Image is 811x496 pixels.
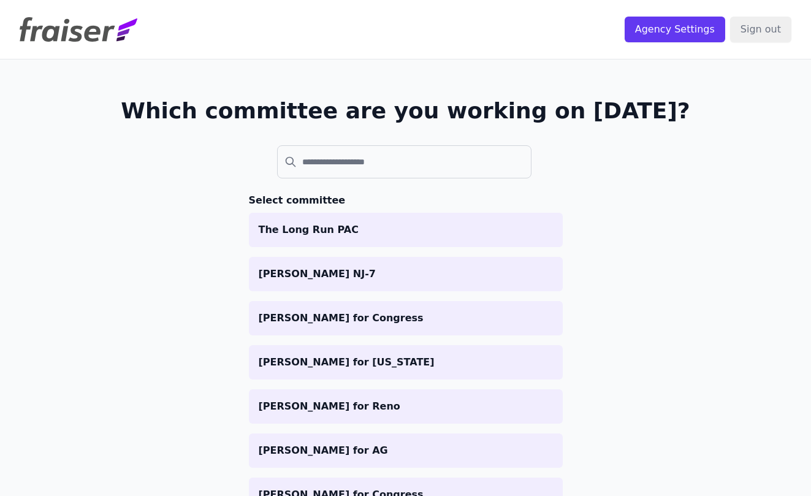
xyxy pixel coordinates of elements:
a: [PERSON_NAME] for AG [249,433,563,468]
a: [PERSON_NAME] for Congress [249,301,563,335]
a: The Long Run PAC [249,213,563,247]
p: [PERSON_NAME] for Reno [259,399,553,414]
p: [PERSON_NAME] NJ-7 [259,267,553,281]
h1: Which committee are you working on [DATE]? [121,99,690,123]
a: [PERSON_NAME] for Reno [249,389,563,424]
p: The Long Run PAC [259,223,553,237]
input: Agency Settings [625,17,725,42]
a: [PERSON_NAME] NJ-7 [249,257,563,291]
h3: Select committee [249,193,563,208]
a: [PERSON_NAME] for [US_STATE] [249,345,563,380]
p: [PERSON_NAME] for [US_STATE] [259,355,553,370]
p: [PERSON_NAME] for AG [259,443,553,458]
img: Fraiser Logo [20,17,137,42]
input: Sign out [730,17,791,42]
p: [PERSON_NAME] for Congress [259,311,553,326]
